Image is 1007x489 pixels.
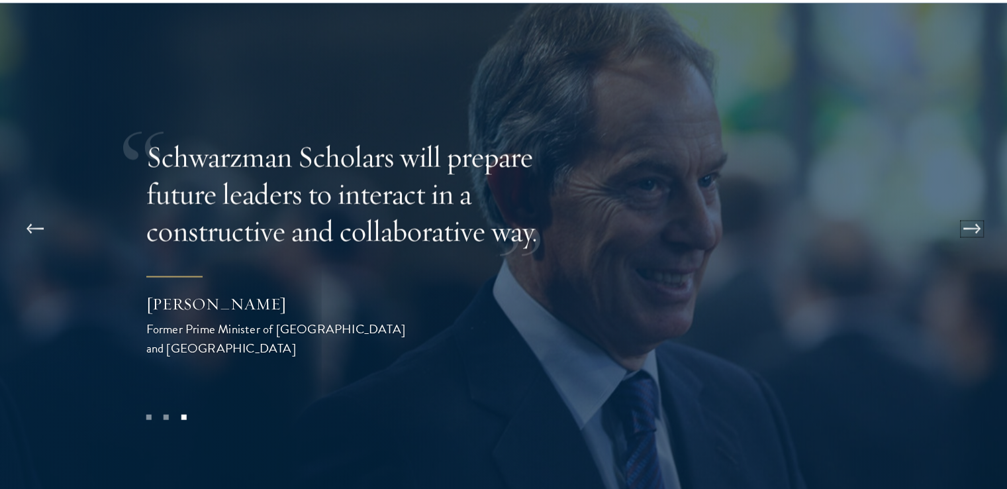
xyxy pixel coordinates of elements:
[146,319,411,358] div: Former Prime Minister of [GEOGRAPHIC_DATA] and [GEOGRAPHIC_DATA]
[175,409,192,426] button: 3 of 3
[146,293,411,315] div: [PERSON_NAME]
[140,409,157,426] button: 1 of 3
[158,409,175,426] button: 2 of 3
[146,138,577,250] p: Schwarzman Scholars will prepare future leaders to interact in a constructive and collaborative way.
